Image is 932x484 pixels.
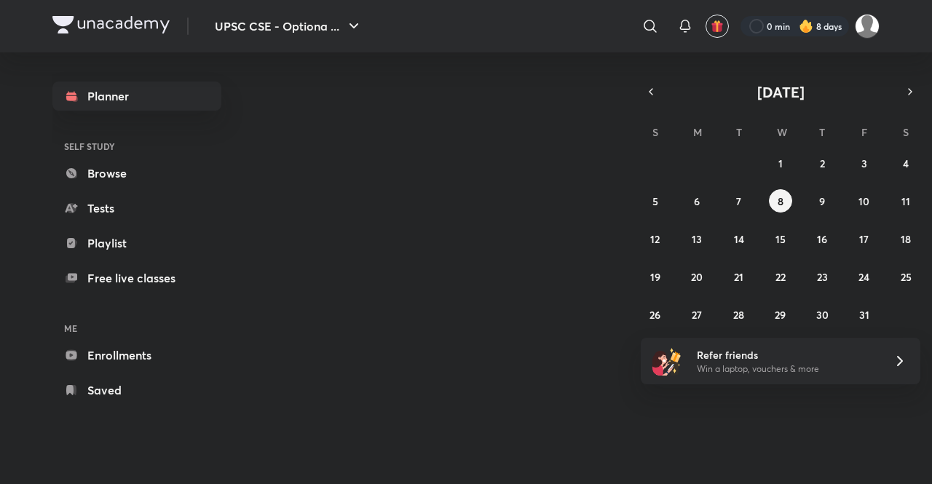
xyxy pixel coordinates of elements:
[775,270,786,284] abbr: October 22, 2025
[52,82,221,111] a: Planner
[778,194,783,208] abbr: October 8, 2025
[810,151,834,175] button: October 2, 2025
[52,376,221,405] a: Saved
[769,303,792,326] button: October 29, 2025
[693,125,702,139] abbr: Monday
[769,265,792,288] button: October 22, 2025
[52,16,170,33] img: Company Logo
[901,232,911,246] abbr: October 18, 2025
[810,189,834,213] button: October 9, 2025
[853,303,876,326] button: October 31, 2025
[817,270,828,284] abbr: October 23, 2025
[778,156,783,170] abbr: October 1, 2025
[650,270,660,284] abbr: October 19, 2025
[727,189,751,213] button: October 7, 2025
[727,265,751,288] button: October 21, 2025
[697,347,876,362] h6: Refer friends
[685,265,708,288] button: October 20, 2025
[652,346,682,376] img: referral
[736,125,742,139] abbr: Tuesday
[644,227,667,250] button: October 12, 2025
[810,265,834,288] button: October 23, 2025
[685,303,708,326] button: October 27, 2025
[799,19,813,33] img: streak
[652,194,658,208] abbr: October 5, 2025
[894,265,917,288] button: October 25, 2025
[736,194,741,208] abbr: October 7, 2025
[685,189,708,213] button: October 6, 2025
[52,194,221,223] a: Tests
[644,303,667,326] button: October 26, 2025
[697,362,876,376] p: Win a laptop, vouchers & more
[816,308,829,322] abbr: October 30, 2025
[775,232,786,246] abbr: October 15, 2025
[711,20,724,33] img: avatar
[650,232,660,246] abbr: October 12, 2025
[733,308,744,322] abbr: October 28, 2025
[692,308,702,322] abbr: October 27, 2025
[901,194,910,208] abbr: October 11, 2025
[691,270,703,284] abbr: October 20, 2025
[858,270,869,284] abbr: October 24, 2025
[859,308,869,322] abbr: October 31, 2025
[894,189,917,213] button: October 11, 2025
[734,232,744,246] abbr: October 14, 2025
[52,229,221,258] a: Playlist
[853,189,876,213] button: October 10, 2025
[894,227,917,250] button: October 18, 2025
[644,265,667,288] button: October 19, 2025
[694,194,700,208] abbr: October 6, 2025
[757,82,805,102] span: [DATE]
[52,16,170,37] a: Company Logo
[52,263,221,293] a: Free live classes
[853,151,876,175] button: October 3, 2025
[858,194,869,208] abbr: October 10, 2025
[52,134,221,159] h6: SELF STUDY
[727,303,751,326] button: October 28, 2025
[819,194,825,208] abbr: October 9, 2025
[903,125,909,139] abbr: Saturday
[734,270,743,284] abbr: October 21, 2025
[706,15,729,38] button: avatar
[777,125,787,139] abbr: Wednesday
[692,232,702,246] abbr: October 13, 2025
[810,227,834,250] button: October 16, 2025
[769,227,792,250] button: October 15, 2025
[859,232,869,246] abbr: October 17, 2025
[903,156,909,170] abbr: October 4, 2025
[819,125,825,139] abbr: Thursday
[901,270,912,284] abbr: October 25, 2025
[52,341,221,370] a: Enrollments
[52,316,221,341] h6: ME
[206,12,371,41] button: UPSC CSE - Optiona ...
[769,151,792,175] button: October 1, 2025
[861,125,867,139] abbr: Friday
[855,14,880,39] img: kuldeep Ahir
[853,227,876,250] button: October 17, 2025
[685,227,708,250] button: October 13, 2025
[652,125,658,139] abbr: Sunday
[820,156,825,170] abbr: October 2, 2025
[649,308,660,322] abbr: October 26, 2025
[727,227,751,250] button: October 14, 2025
[52,159,221,188] a: Browse
[894,151,917,175] button: October 4, 2025
[810,303,834,326] button: October 30, 2025
[644,189,667,213] button: October 5, 2025
[769,189,792,213] button: October 8, 2025
[861,156,867,170] abbr: October 3, 2025
[817,232,827,246] abbr: October 16, 2025
[661,82,900,102] button: [DATE]
[775,308,786,322] abbr: October 29, 2025
[853,265,876,288] button: October 24, 2025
